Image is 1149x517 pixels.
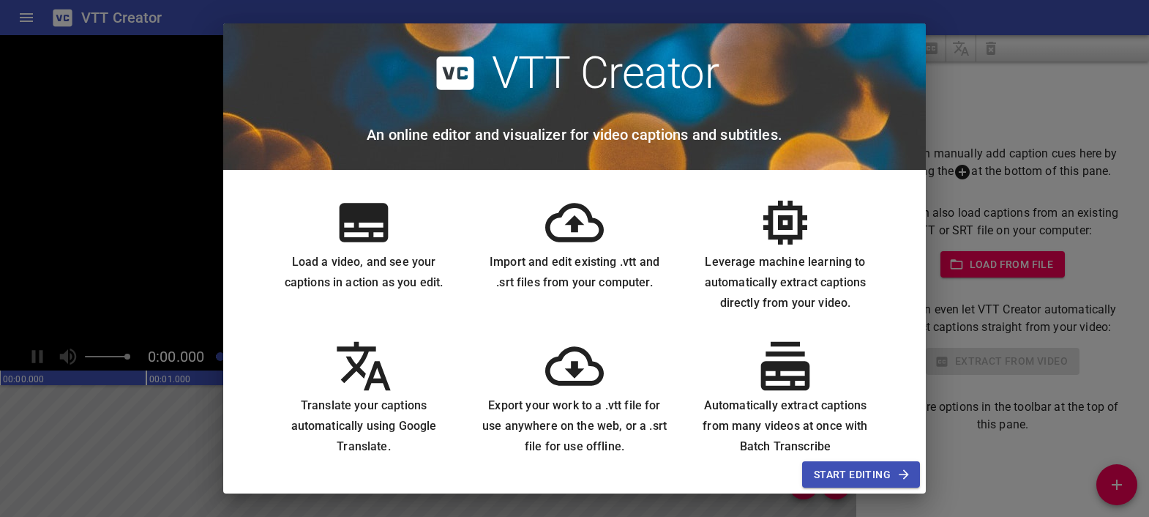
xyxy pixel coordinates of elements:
[481,395,668,457] h6: Export your work to a .vtt file for use anywhere on the web, or a .srt file for use offline.
[492,47,719,100] h2: VTT Creator
[270,395,457,457] h6: Translate your captions automatically using Google Translate.
[367,123,782,146] h6: An online editor and visualizer for video captions and subtitles.
[270,252,457,293] h6: Load a video, and see your captions in action as you edit.
[802,461,920,488] button: Start Editing
[692,252,879,313] h6: Leverage machine learning to automatically extract captions directly from your video.
[814,466,908,484] span: Start Editing
[692,395,879,457] h6: Automatically extract captions from many videos at once with Batch Transcribe
[481,252,668,293] h6: Import and edit existing .vtt and .srt files from your computer.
